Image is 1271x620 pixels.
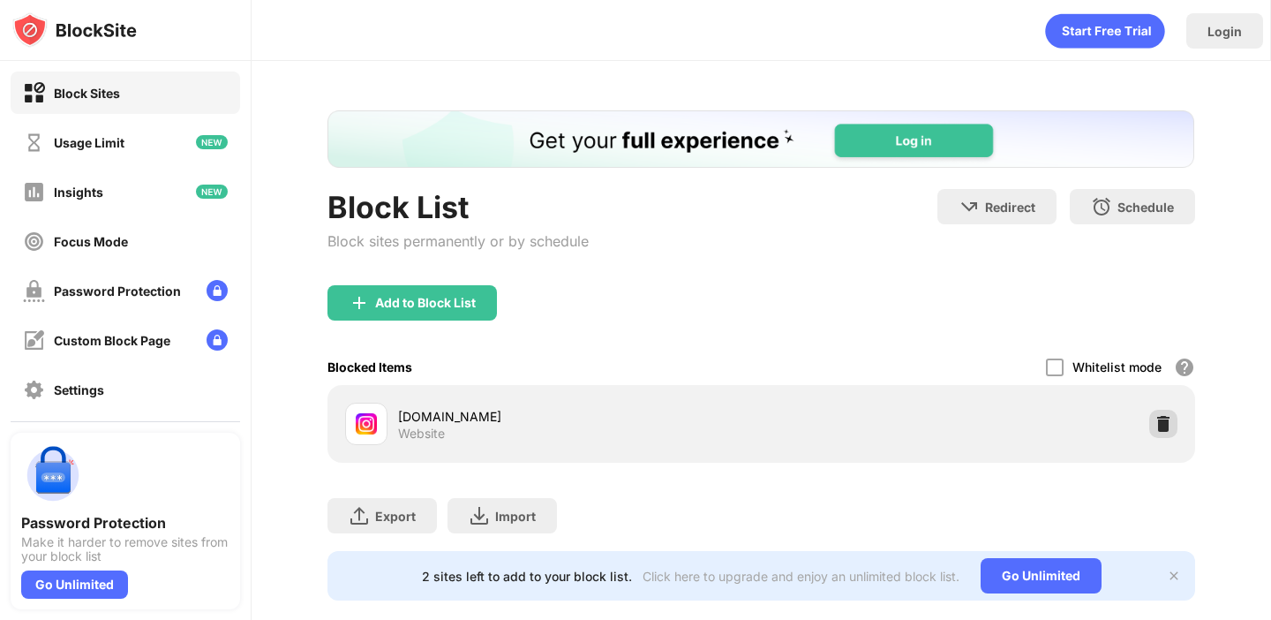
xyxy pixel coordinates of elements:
div: Insights [54,185,103,200]
div: 2 sites left to add to your block list. [422,569,632,584]
div: Website [398,426,445,442]
img: push-password-protection.svg [21,443,85,507]
div: Add to Block List [375,296,476,310]
div: Redirect [985,200,1035,215]
img: new-icon.svg [196,135,228,149]
div: Go Unlimited [21,571,128,599]
div: Block List [327,189,589,225]
div: Click here to upgrade and enjoy an unlimited block list. [643,569,959,584]
img: x-button.svg [1167,569,1181,583]
img: focus-off.svg [23,231,45,253]
div: Block sites permanently or by schedule [327,232,589,250]
img: lock-menu.svg [207,280,228,301]
img: password-protection-off.svg [23,280,45,302]
div: animation [1045,13,1165,49]
div: Export [375,509,416,524]
img: new-icon.svg [196,185,228,199]
div: Custom Block Page [54,333,170,348]
div: Whitelist mode [1072,359,1162,374]
img: settings-off.svg [23,379,45,401]
div: Go Unlimited [981,558,1102,594]
div: Blocked Items [327,359,412,374]
img: lock-menu.svg [207,329,228,351]
img: block-on.svg [23,82,45,104]
div: Block Sites [54,86,120,101]
div: Import [495,509,536,524]
img: favicons [356,413,377,435]
div: Schedule [1117,200,1174,215]
img: customize-block-page-off.svg [23,329,45,352]
div: Make it harder to remove sites from your block list [21,535,229,563]
div: Focus Mode [54,234,128,249]
img: insights-off.svg [23,181,45,203]
div: Password Protection [54,284,181,299]
div: [DOMAIN_NAME] [398,407,761,426]
img: logo-blocksite.svg [12,12,137,48]
div: Password Protection [21,514,229,532]
img: time-usage-off.svg [23,132,45,154]
iframe: Banner [327,110,1194,168]
div: Usage Limit [54,135,124,150]
div: Settings [54,382,104,397]
div: Login [1207,24,1242,39]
